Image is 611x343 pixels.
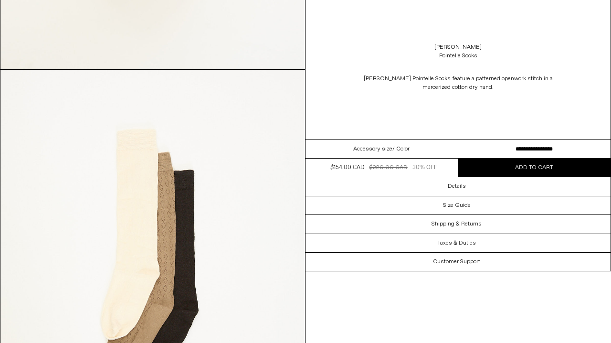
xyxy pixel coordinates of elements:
[439,52,477,60] div: Pointelle Socks
[369,163,408,172] div: $220.00 CAD
[363,70,554,96] p: [PERSON_NAME] Pointelle Socks feature a patterned openwork stitch in a mercerized cotton dry hand.
[434,43,482,52] a: [PERSON_NAME]
[353,145,392,153] span: Accessory size
[437,240,476,247] h3: Taxes & Duties
[330,163,364,172] div: $154.00 CAD
[458,159,611,177] button: Add to cart
[443,202,471,209] h3: Size Guide
[412,163,437,172] div: 30% OFF
[515,164,553,171] span: Add to cart
[448,183,466,190] h3: Details
[432,221,482,227] h3: Shipping & Returns
[392,145,410,153] span: / Color
[433,258,480,265] h3: Customer Support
